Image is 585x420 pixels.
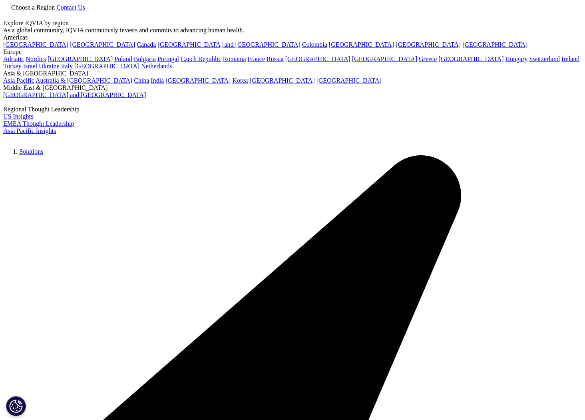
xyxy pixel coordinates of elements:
[3,48,582,55] div: Europe
[19,148,43,155] a: Solutions
[11,4,55,11] span: Choose a Region
[3,55,24,62] a: Adriatic
[352,55,417,62] a: [GEOGRAPHIC_DATA]
[248,55,265,62] a: France
[36,77,132,84] a: Australia & [GEOGRAPHIC_DATA]
[134,77,149,84] a: China
[3,63,22,69] a: Turkey
[3,27,582,34] div: As a global community, IQVIA continuously invests and commits to advancing human health.
[3,113,33,120] a: US Insights
[151,77,164,84] a: India
[529,55,559,62] a: Switzerland
[249,77,314,84] a: [GEOGRAPHIC_DATA]
[505,55,527,62] a: Hungary
[56,4,85,11] a: Contact Us
[3,120,74,127] a: EMEA Thought Leadership
[396,41,461,48] a: [GEOGRAPHIC_DATA]
[165,77,231,84] a: [GEOGRAPHIC_DATA]
[462,41,527,48] a: [GEOGRAPHIC_DATA]
[329,41,394,48] a: [GEOGRAPHIC_DATA]
[232,77,248,84] a: Korea
[3,91,146,98] a: [GEOGRAPHIC_DATA] and [GEOGRAPHIC_DATA]
[61,63,73,69] a: Italy
[157,41,300,48] a: [GEOGRAPHIC_DATA] and [GEOGRAPHIC_DATA]
[114,55,132,62] a: Poland
[3,34,582,41] div: Americas
[6,396,26,416] button: Cookies Settings
[26,55,46,62] a: Nordics
[223,55,246,62] a: Romania
[419,55,437,62] a: Greece
[134,55,156,62] a: Bulgaria
[137,41,156,48] a: Canada
[438,55,503,62] a: [GEOGRAPHIC_DATA]
[157,55,179,62] a: Portugal
[316,77,382,84] a: [GEOGRAPHIC_DATA]
[23,63,38,69] a: Israel
[3,41,68,48] a: [GEOGRAPHIC_DATA]
[285,55,350,62] a: [GEOGRAPHIC_DATA]
[3,127,56,134] a: Asia Pacific Insights
[181,55,221,62] a: Czech Republic
[39,63,60,69] a: Ukraine
[3,84,582,91] div: Middle East & [GEOGRAPHIC_DATA]
[48,55,113,62] a: [GEOGRAPHIC_DATA]
[3,20,582,27] div: Explore IQVIA by region
[141,63,172,69] a: Netherlands
[561,55,579,62] a: Ireland
[74,63,139,69] a: [GEOGRAPHIC_DATA]
[70,41,135,48] a: [GEOGRAPHIC_DATA]
[3,106,582,113] div: Regional Thought Leadership
[3,70,582,77] div: Asia & [GEOGRAPHIC_DATA]
[267,55,284,62] a: Russia
[302,41,327,48] a: Colombia
[3,77,34,84] a: Asia Pacific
